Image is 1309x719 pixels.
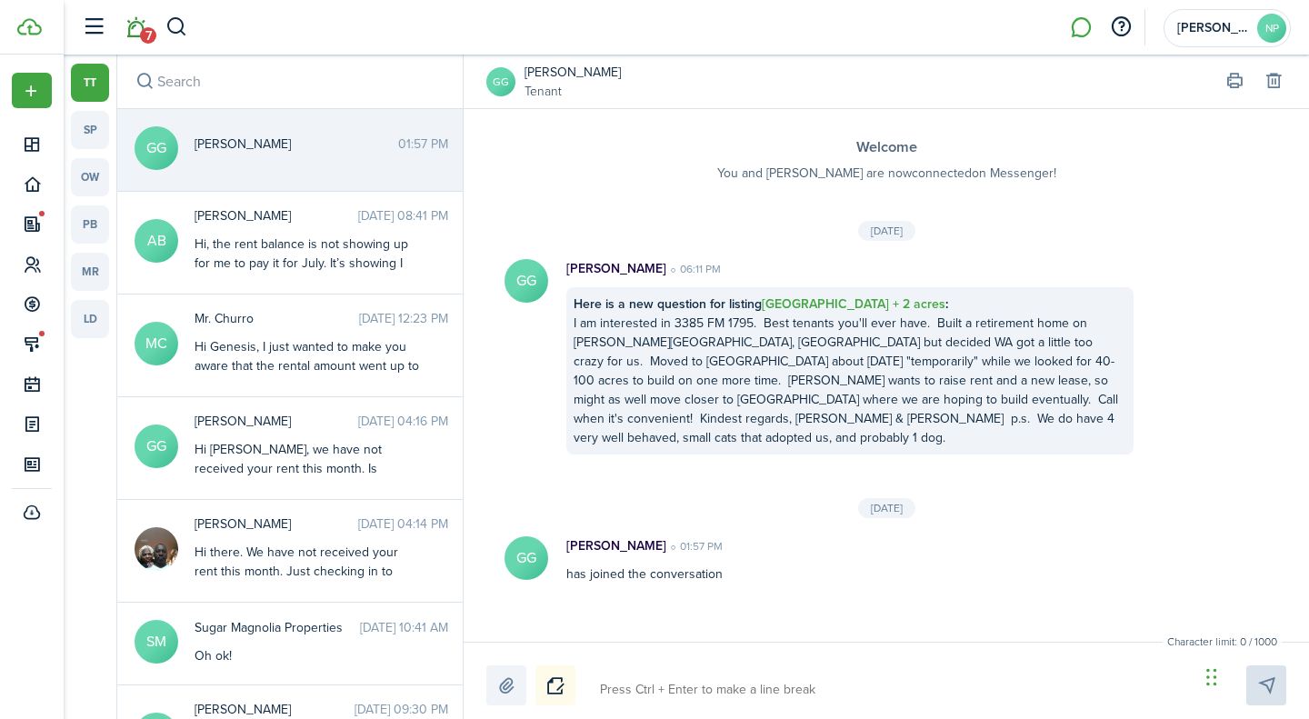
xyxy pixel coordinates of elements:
[858,498,915,518] div: [DATE]
[566,536,666,555] p: [PERSON_NAME]
[195,309,359,328] span: Mr. Churro
[666,538,723,554] time: 01:57 PM
[566,287,1134,454] div: I am interested in 3385 FM 1795. Best tenants you'll ever have. Built a retirement home on [PERSO...
[195,412,358,431] span: Giannie Garcia
[195,206,358,225] span: Alyssa Brown
[71,111,109,149] a: sp
[195,514,358,534] span: Vincent Bradley
[195,337,422,471] div: Hi Genesis, I just wanted to make you aware that the rental amount went up to $1285/month beginni...
[858,221,915,241] div: [DATE]
[548,536,1152,584] div: has joined the conversation
[76,10,111,45] button: Open sidebar
[1201,632,1292,719] iframe: Chat Widget
[135,424,178,468] avatar-text: GG
[165,12,188,43] button: Search
[666,261,721,277] time: 06:11 PM
[71,158,109,196] a: ow
[195,646,422,665] div: Oh ok!
[17,18,42,35] img: TenantCloud
[118,5,153,51] a: Notifications
[135,126,178,170] avatar-text: GG
[574,295,948,314] b: Here is a new question for listing :
[500,136,1273,159] h3: Welcome
[359,309,448,328] time: [DATE] 12:23 PM
[505,536,548,580] avatar-text: GG
[1261,69,1286,95] button: Delete
[398,135,448,154] time: 01:57 PM
[140,27,156,44] span: 7
[1105,12,1136,43] button: Open resource center
[360,618,448,637] time: [DATE] 10:41 AM
[12,73,52,108] button: Open menu
[355,700,448,719] time: [DATE] 09:30 PM
[195,135,398,154] span: Gregg Garza
[525,63,621,82] a: [PERSON_NAME]
[1206,650,1217,704] div: Drag
[358,514,448,534] time: [DATE] 04:14 PM
[135,620,178,664] avatar-text: SM
[358,412,448,431] time: [DATE] 04:16 PM
[525,82,621,101] a: Tenant
[135,219,178,263] avatar-text: AB
[71,253,109,291] a: mr
[358,206,448,225] time: [DATE] 08:41 PM
[71,205,109,244] a: pb
[195,618,360,637] span: Sugar Magnolia Properties
[195,440,422,516] div: Hi [PERSON_NAME], we have not received your rent this month. Is everything alright? Please send u...
[195,700,355,719] span: Ana Paula Mumy
[135,322,178,365] avatar-text: MC
[195,235,422,311] div: Hi, the rent balance is not showing up for me to pay it for July. It’s showing I have no balance ...
[566,259,666,278] p: [PERSON_NAME]
[505,259,548,303] avatar-text: GG
[1163,634,1282,650] small: Character limit: 0 / 1000
[71,300,109,338] a: ld
[1222,69,1247,95] button: Print
[535,665,575,705] button: Notice
[762,295,945,314] a: [GEOGRAPHIC_DATA] + 2 acres
[1177,22,1250,35] span: Nelwyn Property Management
[71,64,109,102] a: tt
[1257,14,1286,43] avatar-text: NP
[135,527,178,571] img: Vincent Bradley
[486,67,515,96] a: GG
[500,164,1273,183] p: You and [PERSON_NAME] are now connected on Messenger!
[117,55,463,108] input: search
[132,69,157,95] button: Search
[195,543,422,619] div: Hi there. We have not received your rent this month. Just checking in to make sure everything's o...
